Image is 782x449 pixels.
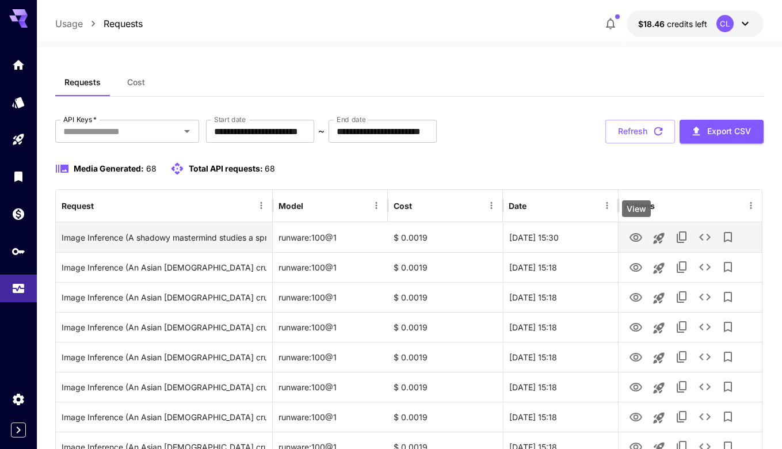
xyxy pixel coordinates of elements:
[95,197,111,214] button: Sort
[647,257,670,280] button: Launch in playground
[647,317,670,340] button: Launch in playground
[12,392,25,406] div: Settings
[62,343,266,372] div: Click to copy prompt
[693,256,716,279] button: See details
[62,313,266,342] div: Click to copy prompt
[503,282,618,312] div: 21 Sep, 2025 15:18
[388,252,503,282] div: $ 0.0019
[647,347,670,370] button: Launch in playground
[716,405,739,428] button: Add to library
[388,372,503,402] div: $ 0.0019
[273,312,388,342] div: runware:100@1
[265,163,275,173] span: 68
[127,77,145,87] span: Cost
[273,372,388,402] div: runware:100@1
[503,312,618,342] div: 21 Sep, 2025 15:18
[74,163,144,173] span: Media Generated:
[624,345,647,368] button: View
[716,286,739,309] button: Add to library
[253,197,269,214] button: Menu
[624,255,647,279] button: View
[716,315,739,338] button: Add to library
[599,197,615,214] button: Menu
[624,285,647,309] button: View
[304,197,321,214] button: Sort
[693,405,716,428] button: See details
[670,375,693,398] button: Copy TaskUUID
[12,95,25,109] div: Models
[62,283,266,312] div: Click to copy prompt
[716,15,734,32] div: CL
[693,286,716,309] button: See details
[693,315,716,338] button: See details
[624,315,647,338] button: View
[670,256,693,279] button: Copy TaskUUID
[716,375,739,398] button: Add to library
[680,120,764,143] button: Export CSV
[716,226,739,249] button: Add to library
[503,252,618,282] div: 21 Sep, 2025 15:18
[693,345,716,368] button: See details
[62,253,266,282] div: Click to copy prompt
[55,17,143,31] nav: breadcrumb
[605,120,675,143] button: Refresh
[104,17,143,31] a: Requests
[503,342,618,372] div: 21 Sep, 2025 15:18
[670,345,693,368] button: Copy TaskUUID
[622,200,651,217] div: View
[509,201,527,211] div: Date
[413,197,429,214] button: Sort
[273,222,388,252] div: runware:100@1
[670,405,693,428] button: Copy TaskUUID
[647,406,670,429] button: Launch in playground
[483,197,499,214] button: Menu
[273,402,388,432] div: runware:100@1
[627,10,764,37] button: $18.46068CL
[388,402,503,432] div: $ 0.0019
[693,375,716,398] button: See details
[503,372,618,402] div: 21 Sep, 2025 15:18
[146,163,157,173] span: 68
[55,17,83,31] a: Usage
[624,405,647,428] button: View
[64,77,101,87] span: Requests
[12,58,25,72] div: Home
[388,312,503,342] div: $ 0.0019
[273,342,388,372] div: runware:100@1
[179,123,195,139] button: Open
[743,197,759,214] button: Menu
[503,222,618,252] div: 21 Sep, 2025 15:30
[670,226,693,249] button: Copy TaskUUID
[189,163,263,173] span: Total API requests:
[388,342,503,372] div: $ 0.0019
[12,241,25,255] div: API Keys
[394,201,412,211] div: Cost
[647,287,670,310] button: Launch in playground
[647,376,670,399] button: Launch in playground
[12,166,25,181] div: Library
[273,252,388,282] div: runware:100@1
[670,315,693,338] button: Copy TaskUUID
[624,375,647,398] button: View
[62,223,266,252] div: Click to copy prompt
[388,282,503,312] div: $ 0.0019
[693,226,716,249] button: See details
[273,282,388,312] div: runware:100@1
[638,18,707,30] div: $18.46068
[11,423,26,437] button: Expand sidebar
[716,345,739,368] button: Add to library
[12,204,25,218] div: Wallet
[670,286,693,309] button: Copy TaskUUID
[12,132,25,147] div: Playground
[503,402,618,432] div: 21 Sep, 2025 15:18
[647,227,670,250] button: Launch in playground
[638,19,667,29] span: $18.46
[279,201,303,211] div: Model
[318,124,325,138] p: ~
[62,372,266,402] div: Click to copy prompt
[337,115,365,124] label: End date
[62,402,266,432] div: Click to copy prompt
